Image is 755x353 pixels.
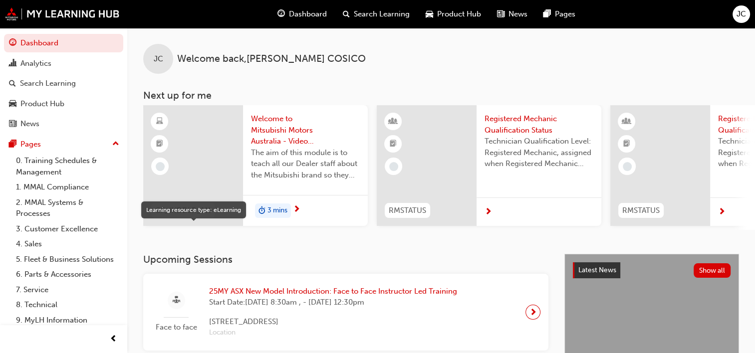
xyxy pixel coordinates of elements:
[251,147,360,181] span: The aim of this module is to teach all our Dealer staff about the Mitsubishi brand so they demons...
[156,115,163,128] span: learningResourceType_ELEARNING-icon
[12,195,123,221] a: 2. MMAL Systems & Processes
[12,236,123,252] a: 4. Sales
[489,4,535,24] a: news-iconNews
[9,39,16,48] span: guage-icon
[543,8,551,20] span: pages-icon
[529,305,537,319] span: next-icon
[267,205,287,216] span: 3 mins
[9,79,16,88] span: search-icon
[623,162,632,171] span: learningRecordVerb_NONE-icon
[173,294,180,307] span: sessionType_FACE_TO_FACE-icon
[209,327,457,339] span: Location
[389,162,398,171] span: learningRecordVerb_NONE-icon
[141,201,246,218] div: Learning resource type: eLearning
[12,221,123,237] a: 3. Customer Excellence
[154,53,163,65] span: JC
[737,8,746,20] span: JC
[437,8,481,20] span: Product Hub
[485,113,593,136] span: Registered Mechanic Qualification Status
[623,115,630,128] span: learningResourceType_INSTRUCTOR_LED-icon
[156,138,163,151] span: booktick-icon
[9,120,16,129] span: news-icon
[277,8,285,20] span: guage-icon
[694,263,731,278] button: Show all
[4,54,123,73] a: Analytics
[573,262,731,278] a: Latest NewsShow all
[156,162,165,171] span: learningRecordVerb_NONE-icon
[354,8,410,20] span: Search Learning
[485,136,593,170] span: Technician Qualification Level: Registered Mechanic, assigned when Registered Mechanic modules ha...
[209,297,457,308] span: Start Date: [DATE] 8:30am , - [DATE] 12:30pm
[9,59,16,68] span: chart-icon
[377,105,601,226] a: RMSTATUSRegistered Mechanic Qualification StatusTechnician Qualification Level: Registered Mechan...
[4,95,123,113] a: Product Hub
[289,8,327,20] span: Dashboard
[497,8,504,20] span: news-icon
[12,313,123,328] a: 9. MyLH Information
[5,7,120,20] img: mmal
[112,138,119,151] span: up-icon
[4,74,123,93] a: Search Learning
[20,118,39,130] div: News
[622,205,660,216] span: RMSTATUS
[12,297,123,313] a: 8. Technical
[293,205,300,214] span: next-icon
[389,205,426,216] span: RMSTATUS
[12,252,123,267] a: 5. Fleet & Business Solutions
[4,115,123,133] a: News
[733,5,750,23] button: JC
[390,115,397,128] span: learningResourceType_INSTRUCTOR_LED-icon
[555,8,575,20] span: Pages
[12,282,123,298] a: 7. Service
[269,4,335,24] a: guage-iconDashboard
[4,34,123,52] a: Dashboard
[251,113,360,147] span: Welcome to Mitsubishi Motors Australia - Video (Dealer Induction)
[20,98,64,110] div: Product Hub
[578,266,616,274] span: Latest News
[335,4,418,24] a: search-iconSearch Learning
[110,333,117,346] span: prev-icon
[426,8,433,20] span: car-icon
[20,139,41,150] div: Pages
[20,58,51,69] div: Analytics
[9,140,16,149] span: pages-icon
[20,78,76,89] div: Search Learning
[4,135,123,154] button: Pages
[390,138,397,151] span: booktick-icon
[485,208,492,217] span: next-icon
[343,8,350,20] span: search-icon
[209,286,457,297] span: 25MY ASX New Model Introduction: Face to Face Instructor Led Training
[177,53,366,65] span: Welcome back , [PERSON_NAME] COSICO
[151,322,201,333] span: Face to face
[143,254,548,265] h3: Upcoming Sessions
[718,208,726,217] span: next-icon
[151,282,540,343] a: Face to face25MY ASX New Model Introduction: Face to Face Instructor Led TrainingStart Date:[DATE...
[209,316,457,328] span: [STREET_ADDRESS]
[12,153,123,179] a: 0. Training Schedules & Management
[143,105,368,226] a: CF_INDDLR_M1Welcome to Mitsubishi Motors Australia - Video (Dealer Induction)The aim of this modu...
[12,179,123,195] a: 1. MMAL Compliance
[9,100,16,109] span: car-icon
[258,204,265,217] span: duration-icon
[535,4,583,24] a: pages-iconPages
[418,4,489,24] a: car-iconProduct Hub
[127,90,755,101] h3: Next up for me
[508,8,527,20] span: News
[623,138,630,151] span: booktick-icon
[12,267,123,282] a: 6. Parts & Accessories
[4,32,123,135] button: DashboardAnalyticsSearch LearningProduct HubNews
